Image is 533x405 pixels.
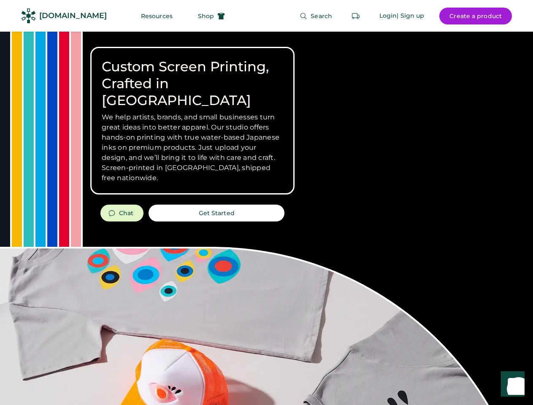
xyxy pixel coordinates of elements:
iframe: Front Chat [493,367,529,403]
h1: Custom Screen Printing, Crafted in [GEOGRAPHIC_DATA] [102,58,283,109]
button: Get Started [149,205,284,221]
span: Search [311,13,332,19]
div: | Sign up [397,12,424,20]
button: Retrieve an order [347,8,364,24]
img: Rendered Logo - Screens [21,8,36,23]
button: Resources [131,8,183,24]
button: Search [289,8,342,24]
button: Shop [188,8,235,24]
button: Create a product [439,8,512,24]
div: [DOMAIN_NAME] [39,11,107,21]
button: Chat [100,205,143,221]
h3: We help artists, brands, and small businesses turn great ideas into better apparel. Our studio of... [102,112,283,183]
span: Shop [198,13,214,19]
div: Login [379,12,397,20]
